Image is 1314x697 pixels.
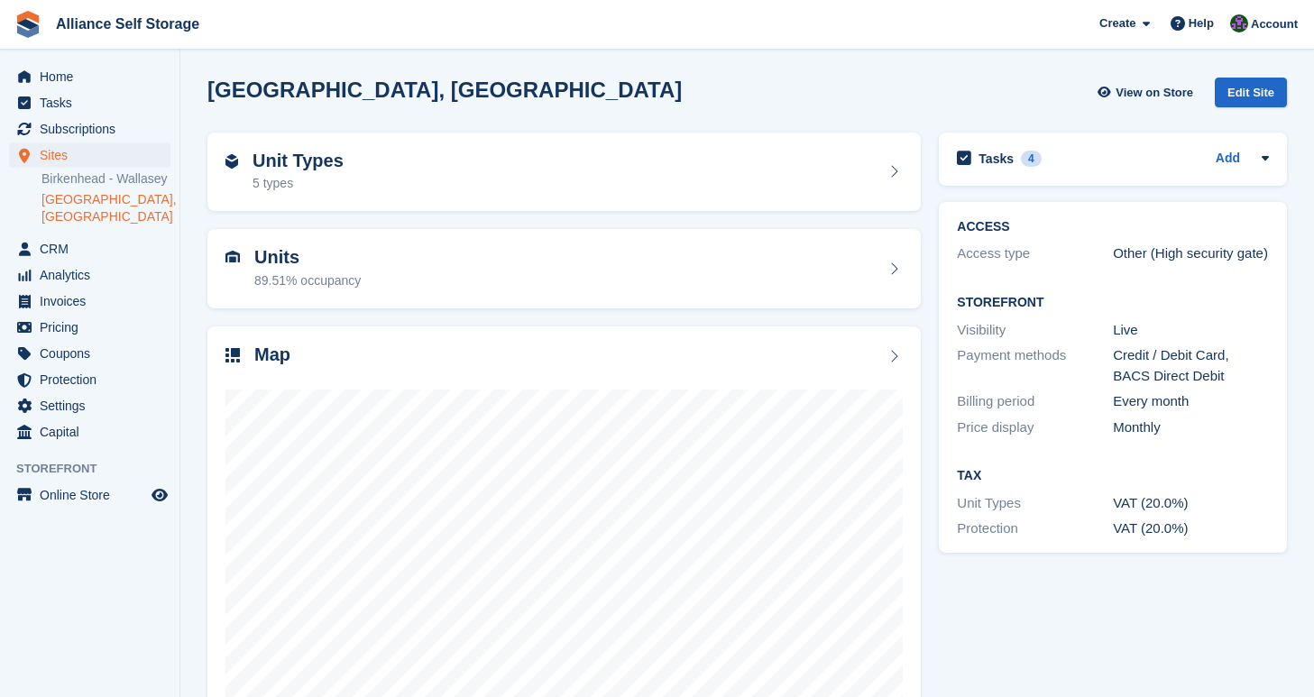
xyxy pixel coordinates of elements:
[40,289,148,314] span: Invoices
[1113,345,1269,386] div: Credit / Debit Card, BACS Direct Debit
[1113,320,1269,341] div: Live
[9,64,170,89] a: menu
[40,116,148,142] span: Subscriptions
[1113,243,1269,264] div: Other (High security gate)
[40,482,148,508] span: Online Store
[40,341,148,366] span: Coupons
[957,518,1113,539] div: Protection
[207,78,682,102] h2: [GEOGRAPHIC_DATA], [GEOGRAPHIC_DATA]
[9,90,170,115] a: menu
[9,419,170,445] a: menu
[1230,14,1248,32] img: Romilly Norton
[40,236,148,261] span: CRM
[9,482,170,508] a: menu
[225,348,240,362] img: map-icn-33ee37083ee616e46c38cad1a60f524a97daa1e2b2c8c0bc3eb3415660979fc1.svg
[254,344,290,365] h2: Map
[1021,151,1042,167] div: 4
[9,142,170,168] a: menu
[9,116,170,142] a: menu
[253,174,344,193] div: 5 types
[41,170,170,188] a: Birkenhead - Wallasey
[14,11,41,38] img: stora-icon-8386f47178a22dfd0bd8f6a31ec36ba5ce8667c1dd55bd0f319d3a0aa187defe.svg
[207,229,921,308] a: Units 89.51% occupancy
[9,341,170,366] a: menu
[253,151,344,171] h2: Unit Types
[254,271,361,290] div: 89.51% occupancy
[9,236,170,261] a: menu
[40,367,148,392] span: Protection
[957,493,1113,514] div: Unit Types
[40,393,148,418] span: Settings
[16,460,179,478] span: Storefront
[254,247,361,268] h2: Units
[1215,78,1287,107] div: Edit Site
[957,320,1113,341] div: Visibility
[957,469,1269,483] h2: Tax
[149,484,170,506] a: Preview store
[1251,15,1298,33] span: Account
[1216,149,1240,170] a: Add
[41,191,170,225] a: [GEOGRAPHIC_DATA], [GEOGRAPHIC_DATA]
[1113,417,1269,438] div: Monthly
[9,289,170,314] a: menu
[225,251,240,263] img: unit-icn-7be61d7bf1b0ce9d3e12c5938cc71ed9869f7b940bace4675aadf7bd6d80202e.svg
[957,296,1269,310] h2: Storefront
[40,142,148,168] span: Sites
[1099,14,1135,32] span: Create
[957,345,1113,386] div: Payment methods
[1189,14,1214,32] span: Help
[40,315,148,340] span: Pricing
[1113,391,1269,412] div: Every month
[9,262,170,288] a: menu
[9,367,170,392] a: menu
[40,64,148,89] span: Home
[9,315,170,340] a: menu
[957,417,1113,438] div: Price display
[49,9,207,39] a: Alliance Self Storage
[1095,78,1200,107] a: View on Store
[979,151,1014,167] h2: Tasks
[1116,84,1193,102] span: View on Store
[1215,78,1287,115] a: Edit Site
[957,391,1113,412] div: Billing period
[207,133,921,212] a: Unit Types 5 types
[1113,518,1269,539] div: VAT (20.0%)
[957,243,1113,264] div: Access type
[225,154,238,169] img: unit-type-icn-2b2737a686de81e16bb02015468b77c625bbabd49415b5ef34ead5e3b44a266d.svg
[40,419,148,445] span: Capital
[40,90,148,115] span: Tasks
[957,220,1269,234] h2: ACCESS
[1113,493,1269,514] div: VAT (20.0%)
[40,262,148,288] span: Analytics
[9,393,170,418] a: menu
